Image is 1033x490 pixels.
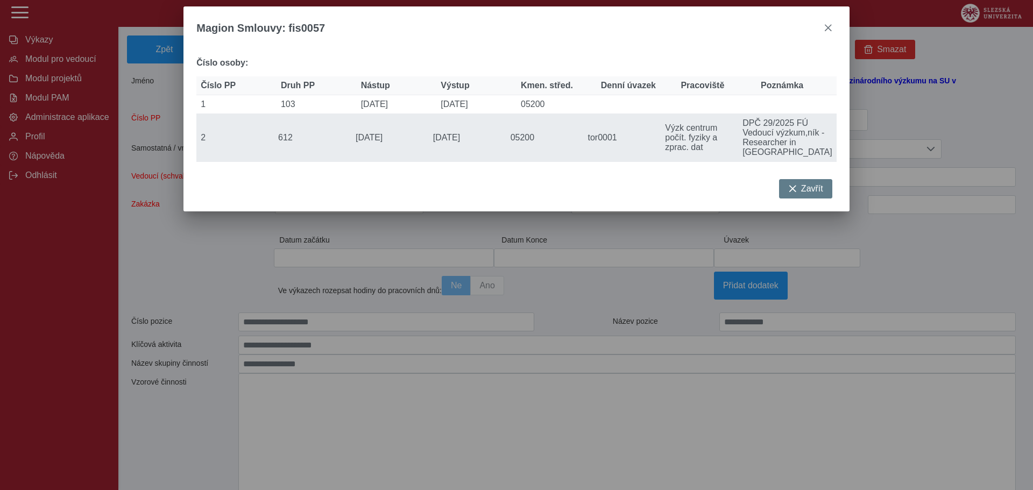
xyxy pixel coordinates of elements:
[779,179,832,198] button: Zavřít
[521,81,573,90] span: Kmen. střed.
[661,114,738,162] td: Výzk centrum počít. fyziky a zprac. dat
[201,81,236,90] span: Číslo PP
[601,81,656,90] span: Denní úvazek
[516,95,597,114] td: 05200
[801,184,823,194] span: Zavřít
[196,95,277,114] td: 1
[819,19,837,37] button: close
[506,114,584,162] td: 05200
[436,95,516,114] td: [DATE]
[429,114,506,162] td: [DATE]
[361,81,390,90] span: Nástup
[681,81,724,90] span: Pracoviště
[281,81,315,90] span: Druh PP
[277,95,357,114] td: 103
[738,114,837,162] td: DPČ 29/2025 FÚ Vedoucí výzkum,ník - Researcher in [GEOGRAPHIC_DATA]
[761,81,803,90] span: Poznámka
[196,58,248,67] b: Číslo osoby:
[196,22,325,34] span: Magion Smlouvy: fis0057
[274,114,351,162] td: 612
[357,95,437,114] td: [DATE]
[196,114,274,162] td: 2
[441,81,469,90] span: Výstup
[351,114,429,162] td: [DATE]
[583,114,661,162] td: tor0001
